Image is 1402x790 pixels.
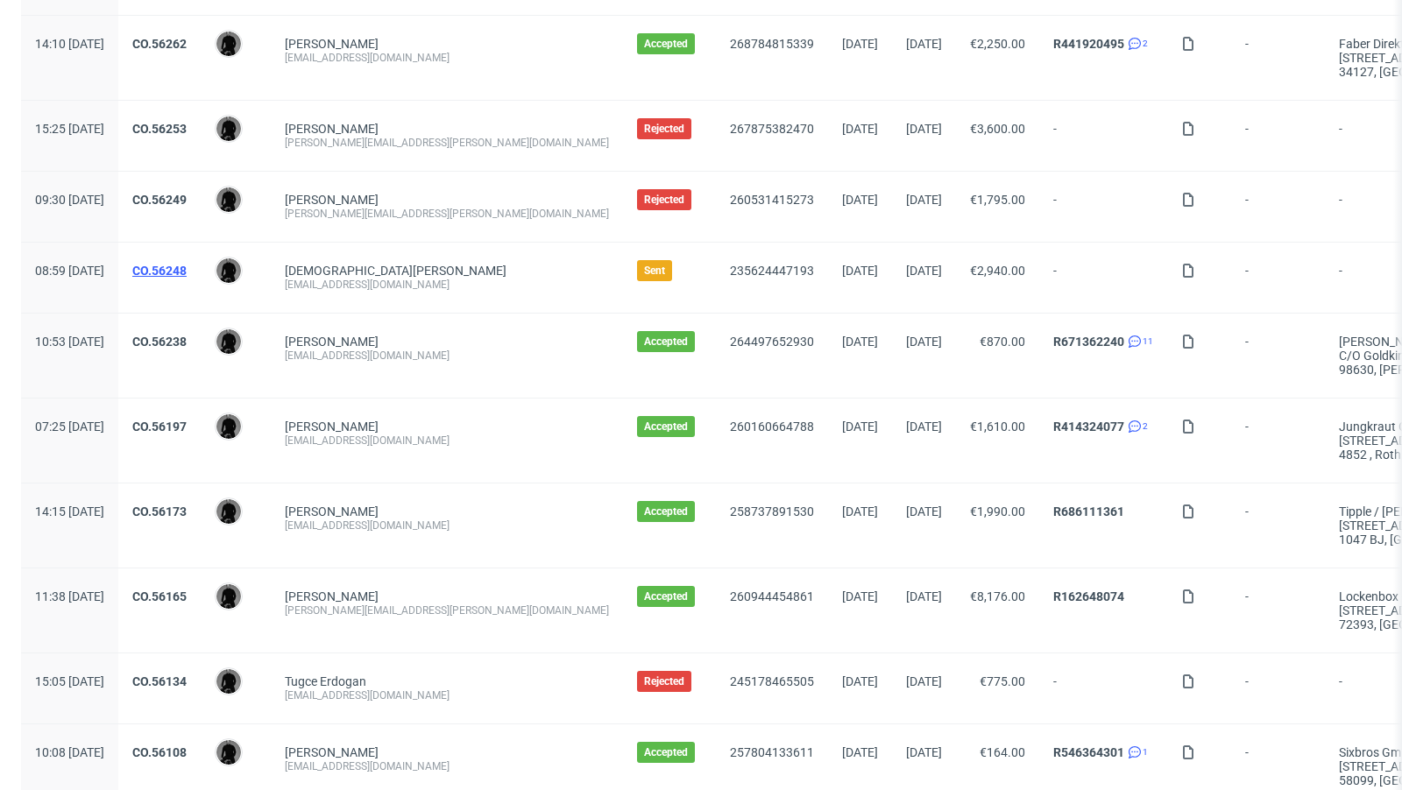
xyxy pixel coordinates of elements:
span: 15:05 [DATE] [35,674,104,688]
span: Accepted [644,745,688,759]
span: - [1245,122,1311,150]
a: R414324077 [1053,420,1124,434]
span: €8,176.00 [970,589,1025,603]
a: 2 [1124,420,1148,434]
a: CO.56238 [132,335,187,349]
span: Accepted [644,589,688,603]
span: €1,990.00 [970,504,1025,518]
span: [DATE] [906,745,942,759]
div: [EMAIL_ADDRESS][DOMAIN_NAME] [285,688,609,702]
span: [DATE] [906,264,942,278]
span: - [1245,674,1311,702]
a: [PERSON_NAME] [285,589,379,603]
span: [DATE] [842,745,878,759]
a: Tugce Erdogan [285,674,366,688]
span: - [1245,335,1311,377]
span: 10:08 [DATE] [35,745,104,759]
a: CO.56248 [132,264,187,278]
span: 11:38 [DATE] [35,589,104,603]
span: [DATE] [842,37,878,51]
a: 264497652930 [730,335,814,349]
a: CO.56134 [132,674,187,688]
a: 2 [1124,37,1148,51]
a: R162648074 [1053,589,1124,603]
a: [PERSON_NAME] [285,745,379,759]
span: €870.00 [980,335,1025,349]
a: 245178465505 [730,674,814,688]
span: Accepted [644,335,688,349]
a: CO.56197 [132,420,187,434]
a: R686111361 [1053,504,1124,518]
span: [DATE] [842,122,878,136]
span: 10:53 [DATE] [35,335,104,349]
a: CO.56262 [132,37,187,51]
span: 15:25 [DATE] [35,122,104,136]
a: 258737891530 [730,504,814,518]
span: [DATE] [906,335,942,349]
span: - [1053,264,1153,292]
a: 11 [1124,335,1153,349]
a: CO.56108 [132,745,187,759]
img: Dawid Urbanowicz [216,116,241,141]
span: [DATE] [842,504,878,518]
span: €775.00 [980,674,1025,688]
span: 07:25 [DATE] [35,420,104,434]
span: Accepted [644,504,688,518]
img: Dawid Urbanowicz [216,32,241,56]
a: CO.56165 [132,589,187,603]
div: [EMAIL_ADDRESS][DOMAIN_NAME] [285,518,609,533]
img: Dawid Urbanowicz [216,258,241,283]
a: 268784815339 [730,37,814,51]
span: Accepted [644,37,688,51]
img: Dawid Urbanowicz [216,669,241,694]
div: [PERSON_NAME][EMAIL_ADDRESS][PERSON_NAME][DOMAIN_NAME] [285,603,609,617]
span: - [1245,264,1311,292]
span: [DATE] [906,674,942,688]
span: [DATE] [842,193,878,207]
a: R441920495 [1053,37,1124,51]
span: 2 [1143,420,1148,434]
div: [EMAIL_ADDRESS][DOMAIN_NAME] [285,278,609,292]
span: 2 [1143,37,1148,51]
span: Rejected [644,122,684,136]
span: 11 [1143,335,1153,349]
a: 1 [1124,745,1148,759]
span: [DATE] [842,589,878,603]
span: Sent [644,264,665,278]
a: 260944454861 [730,589,814,603]
div: [PERSON_NAME][EMAIL_ADDRESS][PERSON_NAME][DOMAIN_NAME] [285,136,609,150]
span: €1,795.00 [970,193,1025,207]
div: [EMAIL_ADDRESS][DOMAIN_NAME] [285,759,609,773]
span: - [1245,745,1311,787]
span: - [1053,193,1153,221]
a: 257804133611 [730,745,814,759]
span: [DATE] [906,122,942,136]
div: [EMAIL_ADDRESS][DOMAIN_NAME] [285,349,609,363]
a: [PERSON_NAME] [285,420,379,434]
span: - [1245,37,1311,79]
span: Rejected [644,193,684,207]
span: 14:15 [DATE] [35,504,104,518]
a: CO.56173 [132,504,187,518]
a: [PERSON_NAME] [285,193,379,207]
span: - [1245,193,1311,221]
span: - [1053,122,1153,150]
img: Dawid Urbanowicz [216,414,241,439]
span: 08:59 [DATE] [35,264,104,278]
span: [DATE] [906,37,942,51]
span: [DATE] [906,193,942,207]
span: [DATE] [842,335,878,349]
a: [PERSON_NAME] [285,335,379,349]
span: €3,600.00 [970,122,1025,136]
span: 09:30 [DATE] [35,193,104,207]
span: 14:10 [DATE] [35,37,104,51]
span: - [1245,420,1311,462]
div: [EMAIL_ADDRESS][DOMAIN_NAME] [285,51,609,65]
div: [PERSON_NAME][EMAIL_ADDRESS][PERSON_NAME][DOMAIN_NAME] [285,207,609,221]
div: [EMAIL_ADDRESS][DOMAIN_NAME] [285,434,609,448]
a: R671362240 [1053,335,1124,349]
img: Dawid Urbanowicz [216,740,241,765]
span: [DATE] [906,504,942,518]
span: €2,250.00 [970,37,1025,51]
a: 267875382470 [730,122,814,136]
